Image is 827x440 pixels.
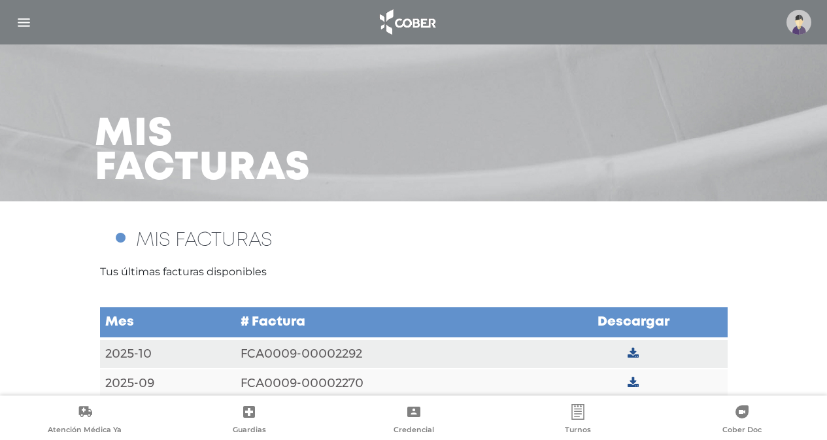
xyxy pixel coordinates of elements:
span: Cober Doc [722,425,762,437]
img: profile-placeholder.svg [786,10,811,35]
a: Turnos [496,404,660,437]
span: Turnos [565,425,591,437]
td: # Factura [235,307,539,339]
h3: Mis facturas [95,118,311,186]
td: 2025-09 [100,369,236,398]
img: logo_cober_home-white.png [373,7,441,38]
td: FCA0009-00002270 [235,369,539,398]
td: Descargar [539,307,727,339]
span: Guardias [233,425,266,437]
a: Cober Doc [660,404,824,437]
span: MIS FACTURAS [136,231,272,249]
span: Atención Médica Ya [48,425,122,437]
img: Cober_menu-lines-white.svg [16,14,32,31]
td: 2025-10 [100,339,236,369]
a: Atención Médica Ya [3,404,167,437]
a: Guardias [167,404,331,437]
span: Credencial [394,425,434,437]
a: Credencial [331,404,496,437]
td: Mes [100,307,236,339]
td: FCA0009-00002292 [235,339,539,369]
p: Tus últimas facturas disponibles [100,264,728,280]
